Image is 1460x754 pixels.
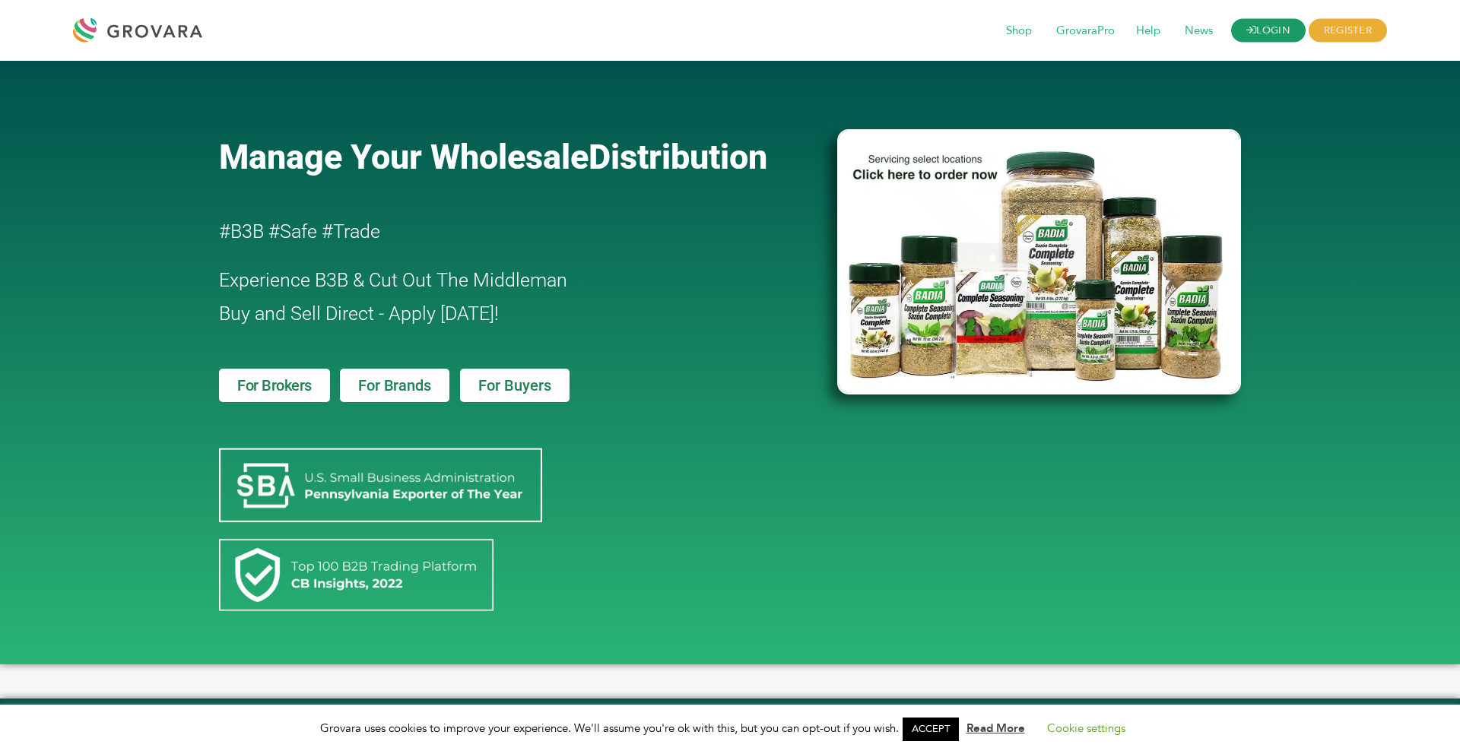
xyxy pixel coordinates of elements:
a: For Buyers [460,369,570,402]
span: For Brands [358,378,430,393]
a: LOGIN [1231,19,1306,43]
span: For Buyers [478,378,551,393]
h2: #B3B #Safe #Trade [219,215,750,249]
a: GrovaraPro [1046,23,1125,40]
span: Experience B3B & Cut Out The Middleman [219,269,567,291]
span: Distribution [589,137,767,177]
a: For Brands [340,369,449,402]
a: For Brokers [219,369,330,402]
span: Grovara uses cookies to improve your experience. We'll assume you're ok with this, but you can op... [320,721,1141,736]
span: Help [1125,17,1171,46]
span: REGISTER [1309,19,1387,43]
a: Manage Your WholesaleDistribution [219,137,812,177]
span: GrovaraPro [1046,17,1125,46]
span: Manage Your Wholesale [219,137,589,177]
a: Cookie settings [1047,721,1125,736]
span: Shop [995,17,1043,46]
span: Buy and Sell Direct - Apply [DATE]! [219,303,499,325]
span: News [1174,17,1224,46]
span: For Brokers [237,378,312,393]
a: Help [1125,23,1171,40]
a: Read More [966,721,1025,736]
a: ACCEPT [903,718,959,741]
a: Shop [995,23,1043,40]
a: News [1174,23,1224,40]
